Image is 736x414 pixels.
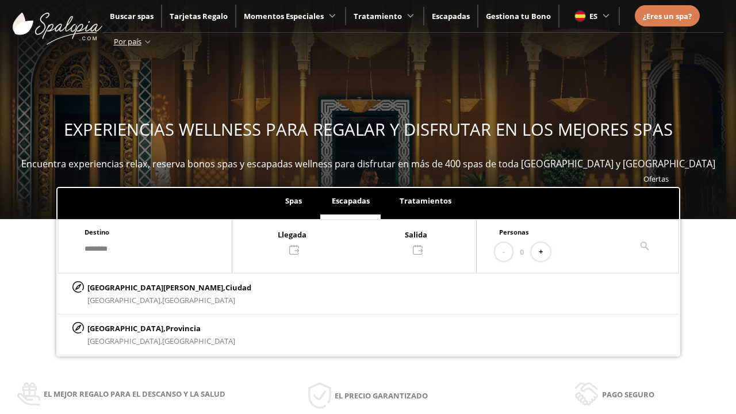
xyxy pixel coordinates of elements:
[643,11,692,21] span: ¿Eres un spa?
[114,36,141,47] span: Por país
[87,295,162,305] span: [GEOGRAPHIC_DATA],
[486,11,551,21] a: Gestiona tu Bono
[170,11,228,21] a: Tarjetas Regalo
[602,388,654,401] span: Pago seguro
[499,228,529,236] span: Personas
[87,281,251,294] p: [GEOGRAPHIC_DATA][PERSON_NAME],
[225,282,251,293] span: Ciudad
[520,246,524,258] span: 0
[64,118,673,141] span: EXPERIENCIAS WELLNESS PARA REGALAR Y DISFRUTAR EN LOS MEJORES SPAS
[13,1,102,45] img: ImgLogoSpalopia.BvClDcEz.svg
[285,195,302,206] span: Spas
[531,243,550,262] button: +
[643,174,669,184] a: Ofertas
[21,158,715,170] span: Encuentra experiencias relax, reserva bonos spas y escapadas wellness para disfrutar en más de 40...
[166,323,201,333] span: Provincia
[332,195,370,206] span: Escapadas
[400,195,451,206] span: Tratamientos
[335,389,428,402] span: El precio garantizado
[87,336,162,346] span: [GEOGRAPHIC_DATA],
[643,10,692,22] a: ¿Eres un spa?
[162,336,235,346] span: [GEOGRAPHIC_DATA]
[44,388,225,400] span: El mejor regalo para el descanso y la salud
[110,11,154,21] a: Buscar spas
[432,11,470,21] a: Escapadas
[495,243,512,262] button: -
[162,295,235,305] span: [GEOGRAPHIC_DATA]
[87,322,235,335] p: [GEOGRAPHIC_DATA],
[85,228,109,236] span: Destino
